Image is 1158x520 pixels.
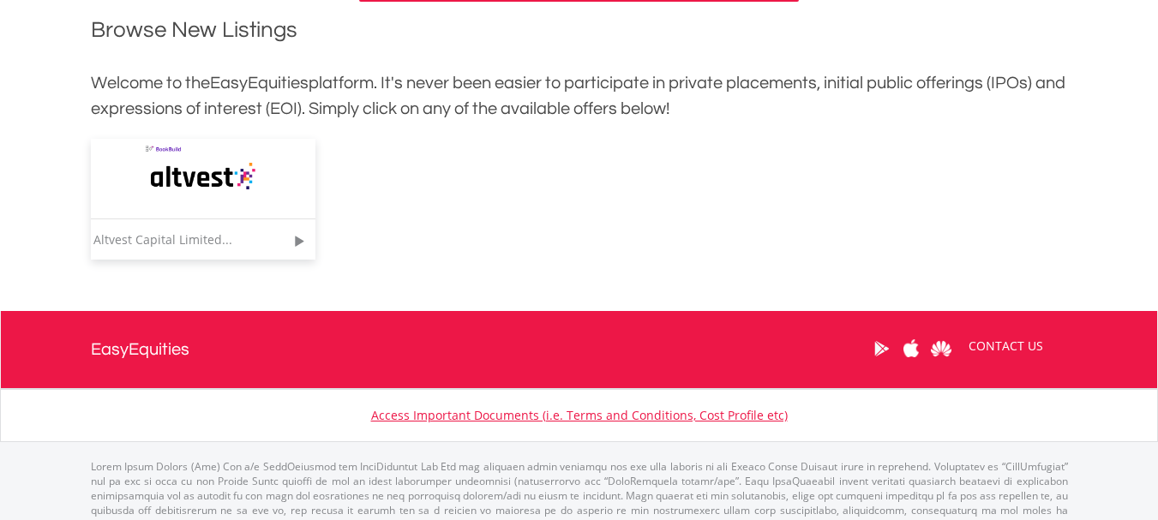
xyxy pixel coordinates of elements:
h1: Browse New Listings [91,15,1068,53]
a: Altvest Capital Limited... [91,139,316,260]
a: Access Important Documents (i.e. Terms and Conditions, Cost Profile etc) [371,407,788,423]
a: EasyEquities [91,311,189,388]
a: Apple [897,322,927,375]
div: Welcome to the platform. It's never been easier to participate in private placements, initial pub... [91,70,1068,122]
img: logo.png [139,139,267,218]
a: Huawei [927,322,957,375]
a: CONTACT US [957,322,1055,370]
div: Altvest Capital Limited... [93,231,269,248]
span: EasyEquities [210,75,309,92]
a: Google Play [867,322,897,375]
